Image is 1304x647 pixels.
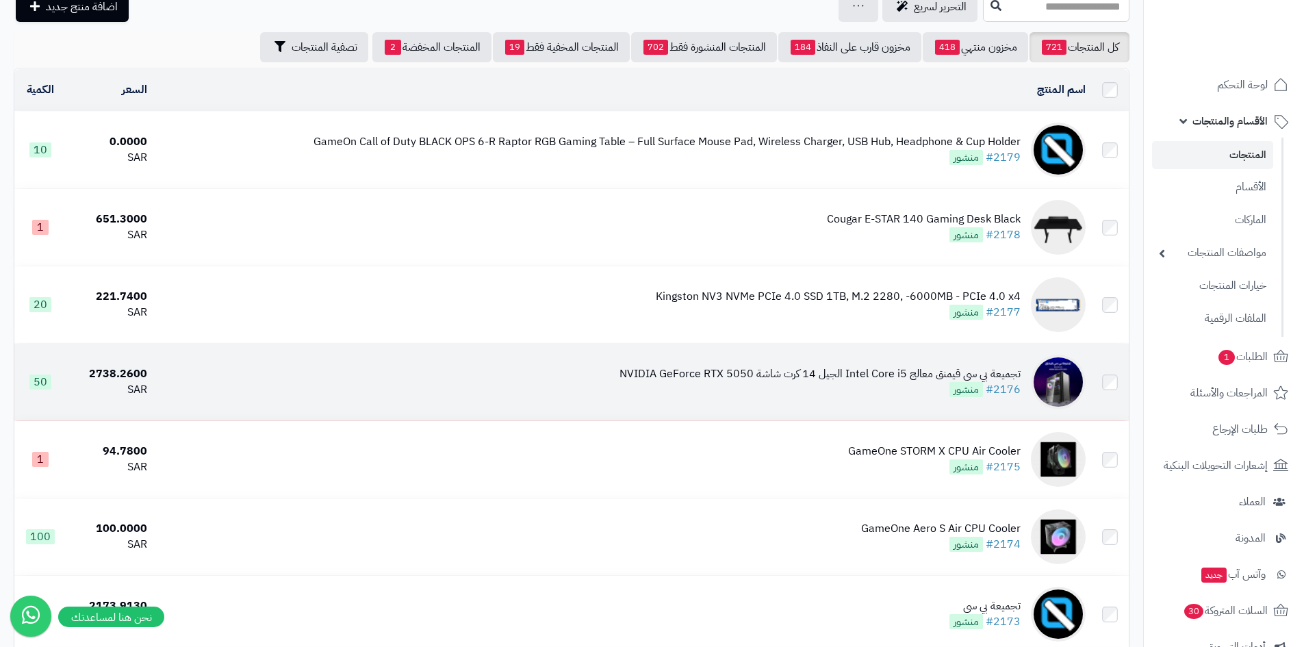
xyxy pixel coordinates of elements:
div: Cougar E-STAR 140 Gaming Desk Black [827,212,1021,227]
img: logo-2.png [1211,10,1291,39]
a: لوحة التحكم [1152,68,1296,101]
span: لوحة التحكم [1217,75,1268,94]
span: 100 [26,529,55,544]
img: Kingston NV3 NVMe PCIe 4.0 SSD 1TB, M.2 2280, -6000MB - PCIe 4.0 x4 [1031,277,1086,332]
div: 100.0000 [73,521,147,537]
a: #2178 [986,227,1021,243]
a: السعر [122,81,147,98]
div: تجميعة بي سي [949,598,1021,614]
span: منشور [949,305,983,320]
span: 418 [935,40,960,55]
div: 2173.9130 [73,598,147,614]
div: GameOne STORM X CPU Air Cooler [848,444,1021,459]
a: الماركات [1152,205,1273,235]
div: Kingston NV3 NVMe PCIe 4.0 SSD 1TB, M.2 2280, -6000MB - PCIe 4.0 x4 [656,289,1021,305]
span: منشور [949,614,983,629]
div: SAR [73,459,147,475]
div: SAR [73,305,147,320]
span: منشور [949,227,983,242]
a: #2174 [986,536,1021,553]
span: تصفية المنتجات [292,39,357,55]
span: الأقسام والمنتجات [1192,112,1268,131]
a: #2177 [986,304,1021,320]
img: GameOne STORM X CPU Air Cooler [1031,432,1086,487]
a: السلات المتروكة30 [1152,594,1296,627]
div: SAR [73,227,147,243]
div: 651.3000 [73,212,147,227]
div: GameOn Call of Duty BLACK OPS 6-R Raptor RGB Gaming Table – Full Surface Mouse Pad, Wireless Char... [314,134,1021,150]
span: 1 [32,452,49,467]
a: المنتجات المخفية فقط19 [493,32,630,62]
a: العملاء [1152,485,1296,518]
span: 702 [643,40,668,55]
span: الطلبات [1217,347,1268,366]
span: المراجعات والأسئلة [1190,383,1268,403]
span: السلات المتروكة [1183,601,1268,620]
span: 50 [29,375,51,390]
a: المدونة [1152,522,1296,555]
span: جديد [1201,568,1227,583]
img: Cougar E-STAR 140 Gaming Desk Black [1031,200,1086,255]
span: 20 [29,297,51,312]
span: 184 [791,40,815,55]
a: #2173 [986,613,1021,630]
div: SAR [73,537,147,553]
div: 221.7400 [73,289,147,305]
a: وآتس آبجديد [1152,558,1296,591]
a: المنتجات [1152,141,1273,169]
button: تصفية المنتجات [260,32,368,62]
a: #2176 [986,381,1021,398]
span: إشعارات التحويلات البنكية [1164,456,1268,475]
span: 19 [505,40,524,55]
a: الملفات الرقمية [1152,304,1273,333]
span: طلبات الإرجاع [1212,420,1268,439]
div: SAR [73,150,147,166]
a: إشعارات التحويلات البنكية [1152,449,1296,482]
img: تجميعة بي سي قيمنق معالج Intel Core i5 الجيل 14 كرت شاشة NVIDIA GeForce RTX 5050 [1031,355,1086,409]
div: 2738.2600 [73,366,147,382]
span: 1 [1218,350,1235,365]
span: وآتس آب [1200,565,1266,584]
span: 30 [1184,604,1203,619]
span: منشور [949,382,983,397]
a: الكمية [27,81,54,98]
a: #2179 [986,149,1021,166]
span: المدونة [1236,529,1266,548]
span: منشور [949,150,983,165]
div: 94.7800 [73,444,147,459]
a: طلبات الإرجاع [1152,413,1296,446]
a: الأقسام [1152,173,1273,202]
div: 0.0000 [73,134,147,150]
span: 2 [385,40,401,55]
span: 721 [1042,40,1066,55]
div: SAR [73,382,147,398]
span: 1 [32,220,49,235]
a: كل المنتجات721 [1030,32,1129,62]
a: المراجعات والأسئلة [1152,377,1296,409]
img: تجميعة بي سي [1031,587,1086,642]
span: منشور [949,459,983,474]
a: المنتجات المنشورة فقط702 [631,32,777,62]
span: منشور [949,537,983,552]
div: تجميعة بي سي قيمنق معالج Intel Core i5 الجيل 14 كرت شاشة NVIDIA GeForce RTX 5050 [619,366,1021,382]
a: اسم المنتج [1037,81,1086,98]
a: مخزون منتهي418 [923,32,1028,62]
a: الطلبات1 [1152,340,1296,373]
div: GameOne Aero S Air CPU Cooler [861,521,1021,537]
a: #2175 [986,459,1021,475]
a: مخزون قارب على النفاذ184 [778,32,921,62]
img: GameOn Call of Duty BLACK OPS 6-R Raptor RGB Gaming Table – Full Surface Mouse Pad, Wireless Char... [1031,123,1086,177]
a: مواصفات المنتجات [1152,238,1273,268]
span: 10 [29,142,51,157]
img: GameOne Aero S Air CPU Cooler [1031,509,1086,564]
a: المنتجات المخفضة2 [372,32,491,62]
a: خيارات المنتجات [1152,271,1273,301]
span: العملاء [1239,492,1266,511]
